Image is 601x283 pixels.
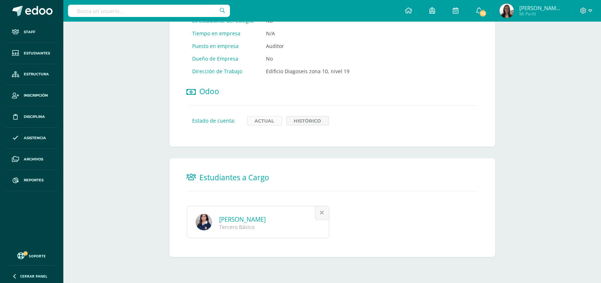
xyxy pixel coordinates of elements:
[261,40,356,52] td: Auditor
[187,40,261,52] td: Puesto en empresa
[187,113,241,128] td: Estado de cuenta:
[220,215,266,224] a: [PERSON_NAME]
[24,29,35,35] span: Staff
[6,22,58,43] a: Staff
[500,4,514,18] img: e0b8dd9515da5a83bda396a0419da769.png
[24,71,49,77] span: Estructura
[519,11,562,17] span: Mi Perfil
[195,214,212,231] img: 548.jpg
[261,27,356,40] td: N/A
[24,93,48,98] span: Inscripción
[24,50,50,56] span: Estudiantes
[519,4,562,12] span: [PERSON_NAME][DATE]
[479,9,487,17] span: 73
[6,170,58,191] a: Reportes
[6,149,58,170] a: Archivos
[261,52,356,65] td: No
[6,128,58,149] a: Asistencia
[24,156,43,162] span: Archivos
[187,84,478,98] h2: Odoo
[6,43,58,64] a: Estudiantes
[286,116,329,125] a: Histórico
[187,65,261,78] td: Dirección de Trabajo
[187,52,261,65] td: Dueño de Empresa
[247,116,282,125] a: Actual
[261,65,356,78] td: Edificio Diagoseis zona 10, nivel 19
[24,135,46,141] span: Asistencia
[9,251,55,260] a: Soporte
[220,224,317,230] div: Tercero Básico
[6,85,58,106] a: Inscripción
[29,253,46,258] span: Soporte
[24,114,45,120] span: Disciplina
[20,274,48,279] span: Cerrar panel
[6,106,58,128] a: Disciplina
[24,177,44,183] span: Reportes
[6,64,58,85] a: Estructura
[187,27,261,40] td: Tiempo en empresa
[200,172,270,182] span: Estudiantes a Cargo
[68,5,230,17] input: Busca un usuario...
